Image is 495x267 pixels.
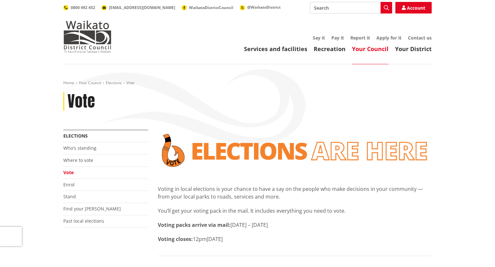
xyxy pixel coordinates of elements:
a: Pay it [331,35,344,41]
a: Report it [350,35,370,41]
a: Find your [PERSON_NAME] [63,206,121,212]
span: @WaikatoDistrict [247,4,281,10]
a: Account [395,2,432,13]
a: @WaikatoDistrict [240,4,281,10]
a: 0800 492 452 [63,5,95,10]
a: WaikatoDistrictCouncil [182,5,233,10]
a: Apply for it [376,35,401,41]
a: Recreation [314,45,346,53]
a: Contact us [408,35,432,41]
span: WaikatoDistrictCouncil [189,5,233,10]
a: [EMAIL_ADDRESS][DOMAIN_NAME] [102,5,175,10]
p: [DATE] – [DATE] [158,221,432,229]
p: Voting in local elections is your chance to have a say on the people who make decisions in your c... [158,185,432,200]
input: Search input [310,2,392,13]
p: You’ll get your voting pack in the mail. It includes everything you need to vote. [158,207,432,215]
a: Who's standing [63,145,96,151]
nav: breadcrumb [63,80,432,86]
a: Say it [313,35,325,41]
a: Your District [395,45,432,53]
a: Services and facilities [244,45,307,53]
a: Your Council [79,80,101,85]
span: [EMAIL_ADDRESS][DOMAIN_NAME] [109,5,175,10]
h1: Vote [67,92,95,111]
a: Vote [63,169,74,175]
a: Your Council [352,45,389,53]
a: Elections [63,133,88,139]
a: Home [63,80,74,85]
span: 12pm[DATE] [193,236,223,243]
a: Elections [106,80,122,85]
strong: Voting closes: [158,236,193,243]
strong: Voting packs arrive via mail: [158,221,230,228]
img: Waikato District Council - Te Kaunihera aa Takiwaa o Waikato [63,21,112,53]
span: 0800 492 452 [71,5,95,10]
a: Stand [63,193,76,200]
a: Where to vote [63,157,93,163]
a: Enrol [63,182,75,188]
a: Past local elections [63,218,104,224]
span: Vote [126,80,134,85]
img: Vote banner transparent [158,130,432,171]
